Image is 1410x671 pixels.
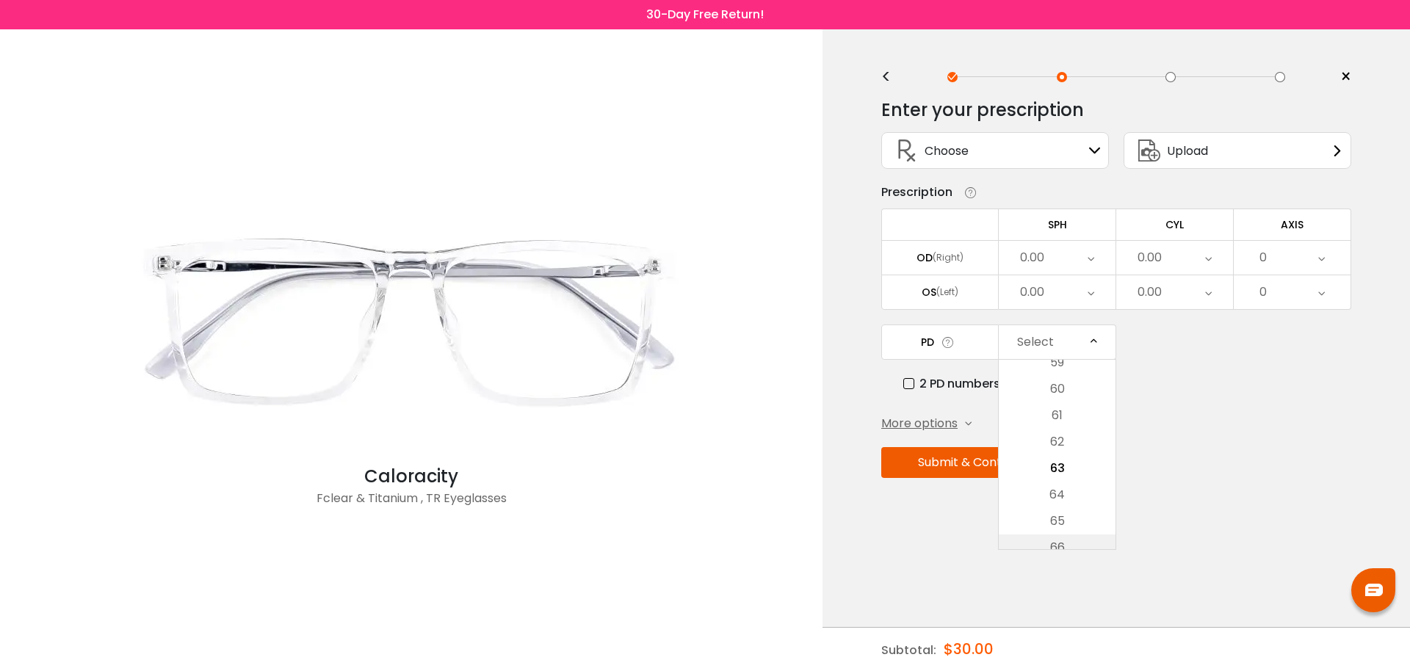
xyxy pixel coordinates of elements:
div: Fclear & Titanium , TR Eyeglasses [117,490,705,519]
div: Prescription [881,184,952,201]
div: 0 [1259,243,1267,272]
li: 60 [999,376,1116,402]
div: 0.00 [1138,243,1162,272]
td: PD [881,324,999,360]
span: Choose [925,142,969,160]
img: Fclear Caloracity - Titanium , TR Eyeglasses [117,170,705,463]
li: 61 [999,402,1116,429]
div: 0.00 [1020,278,1044,307]
div: (Right) [933,251,963,264]
div: OS [922,286,936,299]
div: Caloracity [117,463,705,490]
li: 63 [999,455,1116,482]
span: × [1340,66,1351,88]
li: 65 [999,508,1116,534]
div: 0.00 [1020,243,1044,272]
div: $30.00 [944,628,994,670]
div: OD [916,251,933,264]
button: Submit & Continue [881,447,1062,478]
td: AXIS [1234,208,1351,240]
div: 0 [1259,278,1267,307]
li: 62 [999,429,1116,455]
li: 66 [999,534,1116,561]
span: Upload [1167,142,1208,160]
div: < [881,71,903,83]
a: × [1329,66,1351,88]
img: chat [1365,584,1383,596]
li: 64 [999,482,1116,508]
div: Select [1017,327,1054,357]
td: SPH [999,208,1116,240]
label: 2 PD numbers [903,374,1000,393]
div: Enter your prescription [881,95,1084,125]
td: CYL [1116,208,1234,240]
li: 59 [999,349,1116,376]
div: (Left) [936,286,958,299]
span: More options [881,415,958,432]
div: 0.00 [1138,278,1162,307]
